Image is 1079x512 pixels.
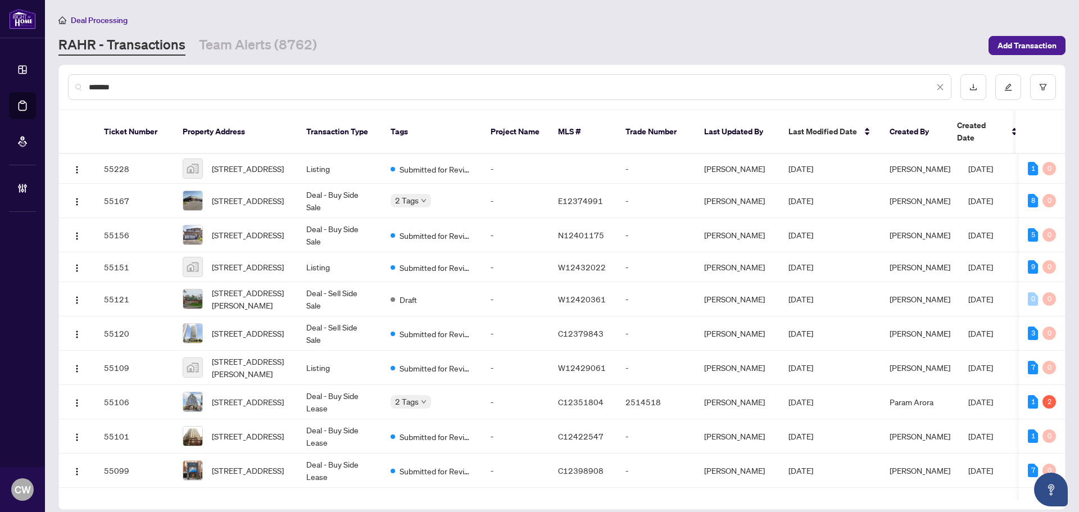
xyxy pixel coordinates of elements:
[968,465,993,475] span: [DATE]
[482,282,549,316] td: -
[72,165,81,174] img: Logo
[695,110,779,154] th: Last Updated By
[1042,260,1056,274] div: 0
[968,363,993,373] span: [DATE]
[382,110,482,154] th: Tags
[890,328,950,338] span: [PERSON_NAME]
[1028,327,1038,340] div: 3
[482,218,549,252] td: -
[788,294,813,304] span: [DATE]
[616,351,695,385] td: -
[1042,464,1056,477] div: 0
[616,110,695,154] th: Trade Number
[482,154,549,184] td: -
[183,324,202,343] img: thumbnail-img
[968,230,993,240] span: [DATE]
[212,287,288,311] span: [STREET_ADDRESS][PERSON_NAME]
[482,385,549,419] td: -
[72,433,81,442] img: Logo
[212,464,284,477] span: [STREET_ADDRESS]
[695,316,779,351] td: [PERSON_NAME]
[212,229,284,241] span: [STREET_ADDRESS]
[960,74,986,100] button: download
[1004,83,1012,91] span: edit
[968,196,993,206] span: [DATE]
[72,296,81,305] img: Logo
[890,164,950,174] span: [PERSON_NAME]
[297,218,382,252] td: Deal - Buy Side Sale
[1028,395,1038,409] div: 1
[68,160,86,178] button: Logo
[1028,361,1038,374] div: 7
[1028,162,1038,175] div: 1
[968,328,993,338] span: [DATE]
[616,454,695,488] td: -
[558,465,604,475] span: C12398908
[95,316,174,351] td: 55120
[788,397,813,407] span: [DATE]
[881,110,948,154] th: Created By
[72,467,81,476] img: Logo
[183,392,202,411] img: thumbnail-img
[68,461,86,479] button: Logo
[558,431,604,441] span: C12422547
[297,316,382,351] td: Deal - Sell Side Sale
[95,419,174,454] td: 55101
[695,454,779,488] td: [PERSON_NAME]
[15,482,31,497] span: CW
[616,316,695,351] td: -
[788,363,813,373] span: [DATE]
[199,35,317,56] a: Team Alerts (8762)
[183,461,202,480] img: thumbnail-img
[400,328,473,340] span: Submitted for Review
[68,427,86,445] button: Logo
[183,358,202,377] img: thumbnail-img
[1042,228,1056,242] div: 0
[72,398,81,407] img: Logo
[68,226,86,244] button: Logo
[936,83,944,91] span: close
[948,110,1027,154] th: Created Date
[890,262,950,272] span: [PERSON_NAME]
[558,328,604,338] span: C12379843
[183,159,202,178] img: thumbnail-img
[400,229,473,242] span: Submitted for Review
[788,262,813,272] span: [DATE]
[297,154,382,184] td: Listing
[890,294,950,304] span: [PERSON_NAME]
[558,397,604,407] span: C12351804
[212,261,284,273] span: [STREET_ADDRESS]
[297,419,382,454] td: Deal - Buy Side Lease
[95,351,174,385] td: 55109
[421,198,427,203] span: down
[695,351,779,385] td: [PERSON_NAME]
[616,282,695,316] td: -
[558,363,606,373] span: W12429061
[482,316,549,351] td: -
[1028,292,1038,306] div: 0
[788,125,857,138] span: Last Modified Date
[482,110,549,154] th: Project Name
[95,252,174,282] td: 55151
[95,454,174,488] td: 55099
[616,154,695,184] td: -
[890,230,950,240] span: [PERSON_NAME]
[212,355,288,380] span: [STREET_ADDRESS][PERSON_NAME]
[183,225,202,244] img: thumbnail-img
[72,232,81,241] img: Logo
[395,194,419,207] span: 2 Tags
[1028,260,1038,274] div: 9
[558,196,603,206] span: E12374991
[695,154,779,184] td: [PERSON_NAME]
[1042,162,1056,175] div: 0
[95,154,174,184] td: 55228
[95,218,174,252] td: 55156
[1028,464,1038,477] div: 7
[779,110,881,154] th: Last Modified Date
[695,184,779,218] td: [PERSON_NAME]
[1042,395,1056,409] div: 2
[695,282,779,316] td: [PERSON_NAME]
[998,37,1057,55] span: Add Transaction
[1028,194,1038,207] div: 8
[788,465,813,475] span: [DATE]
